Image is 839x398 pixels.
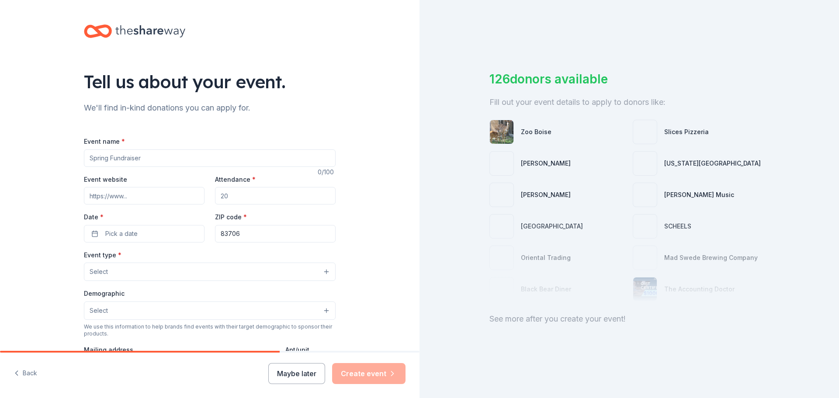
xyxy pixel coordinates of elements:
label: Demographic [84,289,125,298]
div: Fill out your event details to apply to donors like: [489,95,769,109]
div: [US_STATE][GEOGRAPHIC_DATA] [664,158,761,169]
button: Back [14,364,37,383]
div: 0 /100 [318,167,336,177]
div: We'll find in-kind donations you can apply for. [84,101,336,115]
div: Zoo Boise [521,127,551,137]
button: Maybe later [268,363,325,384]
span: Select [90,305,108,316]
input: https://www... [84,187,205,204]
img: photo for Zoo Boise [490,120,513,144]
label: Apt/unit [285,346,309,354]
button: Pick a date [84,225,205,242]
span: Select [90,266,108,277]
input: 20 [215,187,336,204]
span: Pick a date [105,228,138,239]
div: Tell us about your event. [84,69,336,94]
img: photo for Idaho Botanical Garden [633,152,657,175]
div: Slices Pizzeria [664,127,709,137]
label: Mailing address [84,346,133,354]
img: photo for Grimaldi's [490,183,513,207]
label: Event name [84,137,125,146]
button: Select [84,301,336,320]
label: ZIP code [215,213,247,221]
label: Attendance [215,175,256,184]
label: Event website [84,175,127,184]
div: We use this information to help brands find events with their target demographic to sponsor their... [84,323,336,337]
img: photo for Slices Pizzeria [633,120,657,144]
div: See more after you create your event! [489,312,769,326]
div: 126 donors available [489,70,769,88]
div: [PERSON_NAME] [521,190,571,200]
input: Spring Fundraiser [84,149,336,167]
label: Event type [84,251,121,260]
img: photo for Alfred Music [633,183,657,207]
div: [PERSON_NAME] [521,158,571,169]
input: 12345 (U.S. only) [215,225,336,242]
img: photo for Matson [490,152,513,175]
button: Select [84,263,336,281]
div: [PERSON_NAME] Music [664,190,734,200]
label: Date [84,213,205,221]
